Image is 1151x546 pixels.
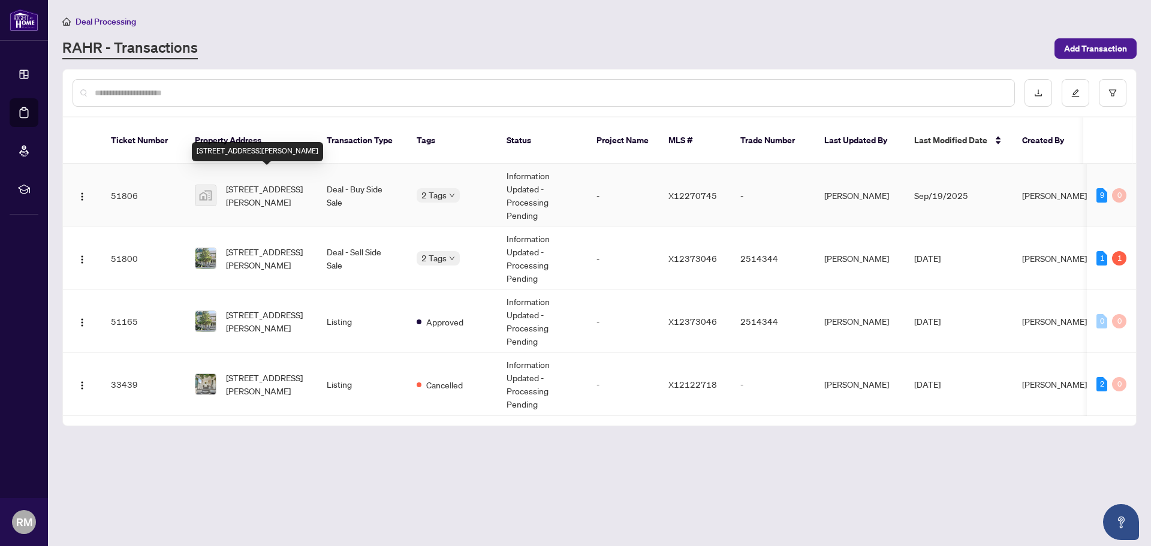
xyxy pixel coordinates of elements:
img: Logo [77,192,87,201]
span: Cancelled [426,378,463,391]
td: [PERSON_NAME] [815,353,905,416]
th: Transaction Type [317,117,407,164]
td: 51806 [101,164,185,227]
img: thumbnail-img [195,185,216,206]
button: Open asap [1103,504,1139,540]
span: Last Modified Date [914,134,987,147]
button: download [1025,79,1052,107]
th: Tags [407,117,497,164]
td: Information Updated - Processing Pending [497,164,587,227]
span: download [1034,89,1042,97]
span: X12270745 [668,190,717,201]
td: Deal - Sell Side Sale [317,227,407,290]
a: RAHR - Transactions [62,38,198,59]
span: X12373046 [668,253,717,264]
td: 2514344 [731,227,815,290]
img: Logo [77,255,87,264]
div: [STREET_ADDRESS][PERSON_NAME] [192,142,323,161]
span: down [449,255,455,261]
img: thumbnail-img [195,248,216,269]
span: [PERSON_NAME] [1022,253,1087,264]
td: 51800 [101,227,185,290]
img: thumbnail-img [195,311,216,331]
span: X12122718 [668,379,717,390]
span: [STREET_ADDRESS][PERSON_NAME] [226,371,308,397]
span: filter [1108,89,1117,97]
th: Ticket Number [101,117,185,164]
th: Created By [1013,117,1084,164]
img: Logo [77,318,87,327]
td: - [587,164,659,227]
div: 1 [1096,251,1107,266]
div: 0 [1112,188,1126,203]
span: [STREET_ADDRESS][PERSON_NAME] [226,308,308,334]
th: MLS # [659,117,731,164]
button: filter [1099,79,1126,107]
td: - [587,227,659,290]
span: [DATE] [914,379,941,390]
span: 2 Tags [421,251,447,265]
th: Last Modified Date [905,117,1013,164]
img: thumbnail-img [195,374,216,394]
span: home [62,17,71,26]
span: Approved [426,315,463,328]
td: Listing [317,290,407,353]
span: [PERSON_NAME] [1022,379,1087,390]
span: Deal Processing [76,16,136,27]
div: 1 [1112,251,1126,266]
button: Logo [73,249,92,268]
div: 2 [1096,377,1107,391]
td: [PERSON_NAME] [815,164,905,227]
td: 51165 [101,290,185,353]
button: Logo [73,186,92,205]
span: 2 Tags [421,188,447,202]
span: edit [1071,89,1080,97]
span: down [449,192,455,198]
span: [STREET_ADDRESS][PERSON_NAME] [226,245,308,272]
td: - [731,164,815,227]
button: Logo [73,312,92,331]
span: X12373046 [668,316,717,327]
td: - [587,290,659,353]
img: Logo [77,381,87,390]
div: 9 [1096,188,1107,203]
td: - [587,353,659,416]
div: 0 [1096,314,1107,328]
div: 0 [1112,377,1126,391]
th: Last Updated By [815,117,905,164]
th: Status [497,117,587,164]
button: Logo [73,375,92,394]
th: Trade Number [731,117,815,164]
td: Information Updated - Processing Pending [497,227,587,290]
span: [PERSON_NAME] [1022,190,1087,201]
td: Information Updated - Processing Pending [497,353,587,416]
td: 2514344 [731,290,815,353]
span: [PERSON_NAME] [1022,316,1087,327]
span: [DATE] [914,253,941,264]
th: Project Name [587,117,659,164]
td: 33439 [101,353,185,416]
th: Property Address [185,117,317,164]
button: Add Transaction [1054,38,1137,59]
span: [STREET_ADDRESS][PERSON_NAME] [226,182,308,209]
td: Listing [317,353,407,416]
span: Add Transaction [1064,39,1127,58]
span: Sep/19/2025 [914,190,968,201]
td: [PERSON_NAME] [815,227,905,290]
div: 0 [1112,314,1126,328]
td: Deal - Buy Side Sale [317,164,407,227]
span: [DATE] [914,316,941,327]
button: edit [1062,79,1089,107]
td: - [731,353,815,416]
span: RM [16,514,32,530]
td: Information Updated - Processing Pending [497,290,587,353]
td: [PERSON_NAME] [815,290,905,353]
img: logo [10,9,38,31]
